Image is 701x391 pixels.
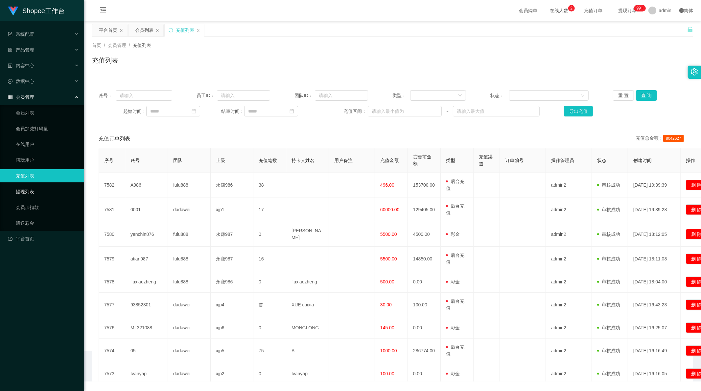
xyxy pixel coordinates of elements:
[628,222,681,247] td: [DATE] 18:12:05
[597,348,620,353] span: 审核成功
[8,8,65,13] a: Shopee工作台
[597,302,620,307] span: 审核成功
[119,29,123,32] i: 图标: close
[546,247,592,271] td: admin2
[211,173,253,197] td: 永赚986
[547,8,572,13] span: 在线人数
[446,279,460,284] span: 彩金
[99,339,125,363] td: 7574
[216,158,225,163] span: 上级
[380,279,394,284] span: 500.00
[546,317,592,339] td: admin2
[446,253,464,265] span: 后台充值
[168,363,211,384] td: dadawei
[168,173,211,197] td: fulu888
[597,182,620,188] span: 审核成功
[380,348,397,353] span: 1000.00
[155,29,159,32] i: 图标: close
[168,271,211,293] td: fulu888
[380,256,397,261] span: 5500.00
[634,5,646,11] sup: 221
[446,179,464,191] span: 后台充值
[99,197,125,222] td: 7581
[687,27,693,32] i: 图标: unlock
[8,63,12,68] i: 图标: profile
[458,93,462,98] i: 图标: down
[99,135,130,143] span: 充值订单列表
[286,271,329,293] td: liuxiaozheng
[286,339,329,363] td: A
[479,154,493,166] span: 充值渠道
[89,367,696,374] div: 2021
[380,325,394,330] span: 145.00
[408,197,441,222] td: 129405.00
[408,317,441,339] td: 0.00
[568,5,575,11] sup: 2
[633,158,652,163] span: 创建时间
[691,68,698,75] i: 图标: setting
[253,197,286,222] td: 17
[253,317,286,339] td: 0
[196,29,200,32] i: 图标: close
[92,0,114,21] i: 图标: menu-fold
[125,197,168,222] td: 0001
[408,293,441,317] td: 100.00
[446,344,464,357] span: 后台充值
[168,293,211,317] td: dadawei
[211,339,253,363] td: xjp5
[16,138,79,151] a: 在线用户
[104,43,105,48] span: /
[99,271,125,293] td: 7578
[259,158,277,163] span: 充值笔数
[546,173,592,197] td: admin2
[22,0,65,21] h1: Shopee工作台
[211,222,253,247] td: 永赚987
[8,31,34,37] span: 系统配置
[197,92,217,99] span: 员工ID：
[221,108,244,115] span: 结束时间：
[663,135,684,142] span: 8042627
[92,55,118,65] h1: 充值列表
[130,158,140,163] span: 账号
[168,339,211,363] td: dadawei
[581,93,585,98] i: 图标: down
[380,158,399,163] span: 充值金额
[628,197,681,222] td: [DATE] 19:39:28
[8,7,18,16] img: logo.9652507e.png
[99,293,125,317] td: 7577
[628,339,681,363] td: [DATE] 16:16:49
[99,173,125,197] td: 7582
[442,108,453,115] span: ~
[686,158,695,163] span: 操作
[168,317,211,339] td: dadawei
[125,173,168,197] td: A986
[253,293,286,317] td: 首
[125,363,168,384] td: Ivanyap
[597,325,620,330] span: 审核成功
[108,43,126,48] span: 会员管理
[8,232,79,245] a: 图标: dashboard平台首页
[292,158,315,163] span: 持卡人姓名
[99,317,125,339] td: 7576
[169,28,173,32] i: 图标: sync
[343,108,367,115] span: 充值区间：
[290,109,294,113] i: 图标: calendar
[211,271,253,293] td: 永赚986
[628,293,681,317] td: [DATE] 16:43:23
[16,154,79,167] a: 陪玩用户
[408,222,441,247] td: 4500.00
[446,371,460,376] span: 彩金
[491,92,509,99] span: 状态：
[628,247,681,271] td: [DATE] 18:11:08
[253,173,286,197] td: 38
[628,363,681,384] td: [DATE] 16:16:05
[253,271,286,293] td: 0
[253,222,286,247] td: 0
[505,158,524,163] span: 订单编号
[286,222,329,247] td: [PERSON_NAME]
[104,158,113,163] span: 序号
[8,32,12,36] i: 图标: form
[253,339,286,363] td: 75
[8,79,12,84] i: 图标: check-circle-o
[551,158,574,163] span: 操作管理员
